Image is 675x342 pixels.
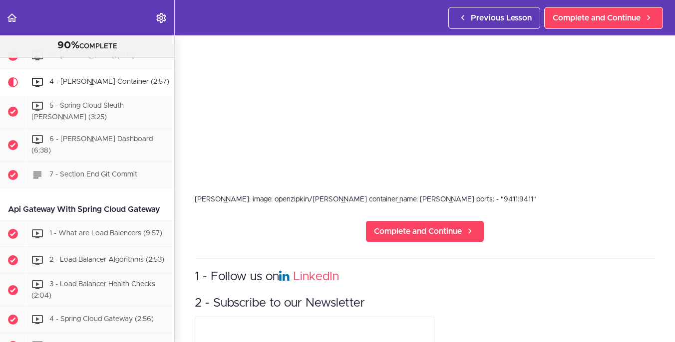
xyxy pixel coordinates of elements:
[49,230,162,237] span: 1 - What are Load Balencers (9:57)
[471,12,532,24] span: Previous Lesson
[195,295,655,312] h3: 2 - Subscribe to our Newsletter
[49,256,164,263] span: 2 - Load Balancer Algorithms (2:53)
[12,39,162,52] div: COMPLETE
[553,12,641,24] span: Complete and Continue
[31,136,153,154] span: 6 - [PERSON_NAME] Dashboard (6:38)
[195,194,655,204] div: [PERSON_NAME]: image: openzipkin/[PERSON_NAME] container_name: [PERSON_NAME] ports: - "9411:9411"
[6,12,18,24] svg: Back to course curriculum
[49,171,137,178] span: 7 - Section End Git Commit
[448,7,540,29] a: Previous Lesson
[293,271,339,283] a: LinkedIn
[374,225,462,237] span: Complete and Continue
[31,103,124,121] span: 5 - Spring Cloud Sleuth [PERSON_NAME] (3:25)
[544,7,663,29] a: Complete and Continue
[49,52,135,59] span: 3 - [PERSON_NAME] (1:05)
[155,12,167,24] svg: Settings Menu
[57,40,79,50] span: 90%
[195,269,655,285] h3: 1 - Follow us on
[365,220,484,242] a: Complete and Continue
[49,316,154,323] span: 4 - Spring Cloud Gateway (2:56)
[49,79,169,86] span: 4 - [PERSON_NAME] Container (2:57)
[31,281,155,299] span: 3 - Load Balancer Health Checks (2:04)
